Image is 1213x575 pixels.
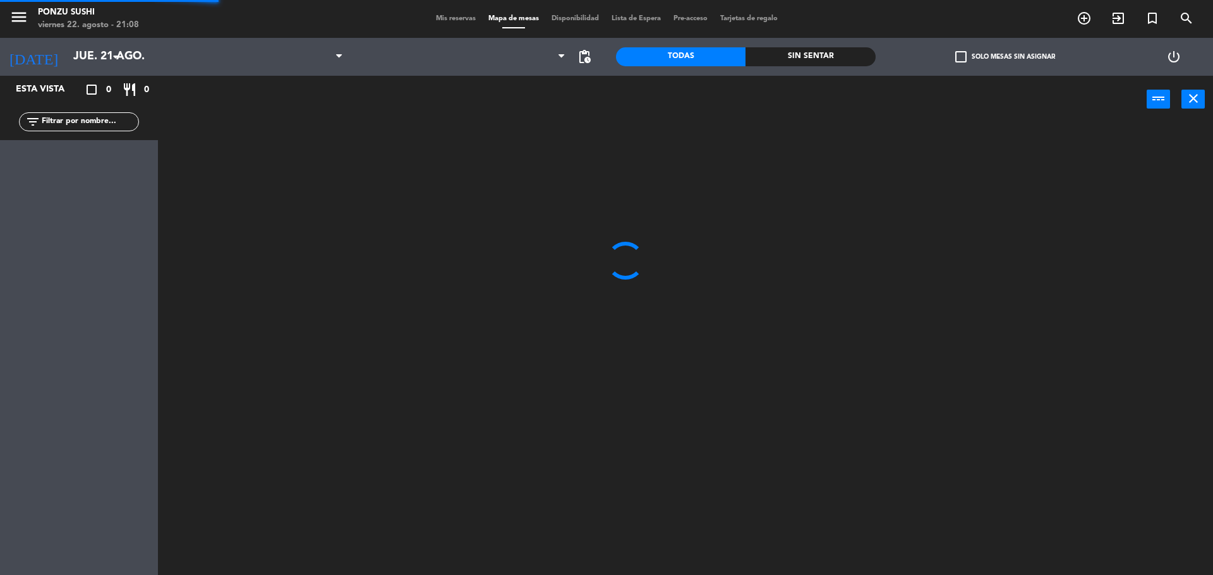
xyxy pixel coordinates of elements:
div: viernes 22. agosto - 21:08 [38,19,139,32]
i: close [1186,91,1201,106]
div: Todas [616,47,745,66]
span: Mapa de mesas [482,15,545,22]
span: Pre-acceso [667,15,714,22]
i: power_input [1151,91,1166,106]
span: Tarjetas de regalo [714,15,784,22]
i: crop_square [84,82,99,97]
span: 0 [106,83,111,97]
i: filter_list [25,114,40,129]
i: restaurant [122,82,137,97]
div: Esta vista [6,82,91,97]
span: Disponibilidad [545,15,605,22]
span: Lista de Espera [605,15,667,22]
i: exit_to_app [1111,11,1126,26]
span: check_box_outline_blank [955,51,967,62]
span: pending_actions [577,49,592,64]
div: Ponzu Sushi [38,6,139,19]
i: add_circle_outline [1077,11,1092,26]
label: Solo mesas sin asignar [955,51,1055,62]
button: close [1181,90,1205,109]
div: Sin sentar [745,47,875,66]
button: power_input [1147,90,1170,109]
i: search [1179,11,1194,26]
i: turned_in_not [1145,11,1160,26]
i: power_settings_new [1166,49,1181,64]
span: Mis reservas [430,15,482,22]
i: arrow_drop_down [108,49,123,64]
input: Filtrar por nombre... [40,115,138,129]
span: 0 [144,83,149,97]
button: menu [9,8,28,31]
i: menu [9,8,28,27]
